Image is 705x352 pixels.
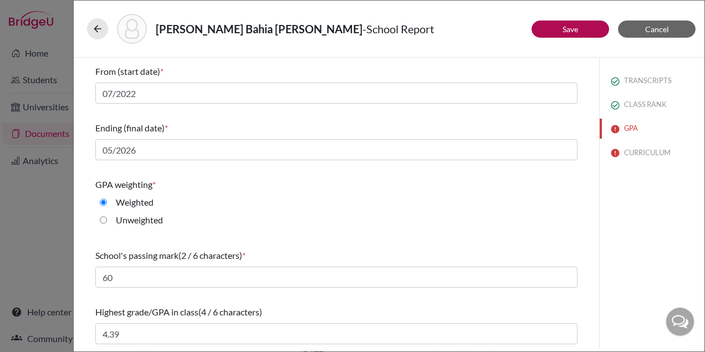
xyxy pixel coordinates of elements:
[600,119,704,138] button: GPA
[611,77,620,86] img: check_circle_outline-e4d4ac0f8e9136db5ab2.svg
[25,8,48,18] span: Help
[95,66,160,76] span: From (start date)
[95,179,152,190] span: GPA weighting
[198,307,262,317] span: (4 / 6 characters)
[95,250,178,261] span: School's passing mark
[95,123,165,133] span: Ending (final date)
[611,125,620,134] img: error-544570611efd0a2d1de9.svg
[600,71,704,90] button: TRANSCRIPTS
[116,213,163,227] label: Unweighted
[362,22,434,35] span: - School Report
[116,196,154,209] label: Weighted
[156,22,362,35] strong: [PERSON_NAME] Bahia [PERSON_NAME]
[611,101,620,110] img: check_circle_outline-e4d4ac0f8e9136db5ab2.svg
[95,307,198,317] span: Highest grade/GPA in class
[600,95,704,114] button: CLASS RANK
[611,149,620,157] img: error-544570611efd0a2d1de9.svg
[600,143,704,162] button: CURRICULUM
[178,250,242,261] span: (2 / 6 characters)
